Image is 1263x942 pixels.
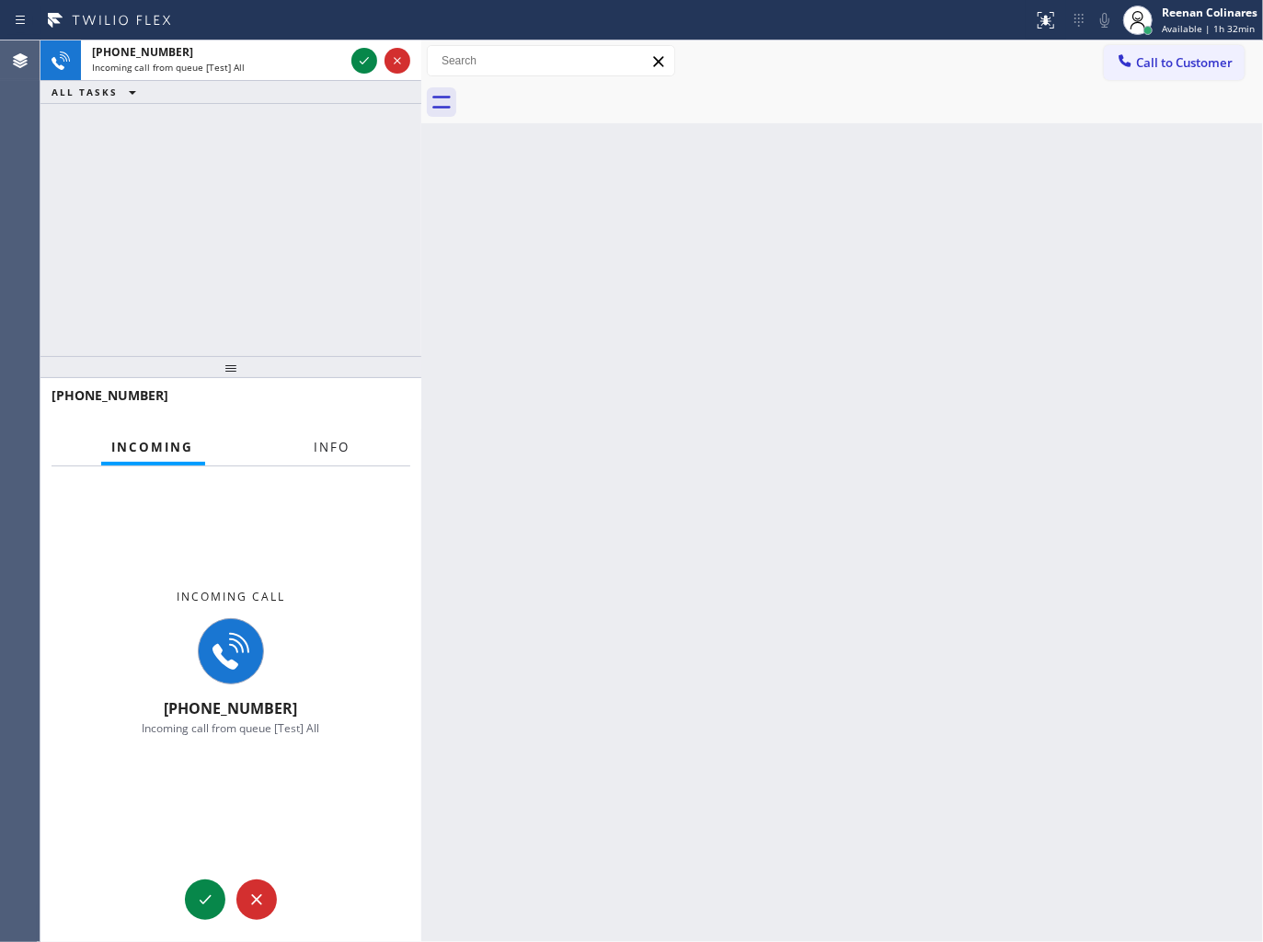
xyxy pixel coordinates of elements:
button: Accept [185,879,225,920]
button: Call to Customer [1104,45,1245,80]
button: ALL TASKS [40,81,155,103]
span: [PHONE_NUMBER] [165,698,298,718]
input: Search [428,46,674,75]
span: Info [315,439,350,455]
span: Incoming [112,439,194,455]
span: Incoming call from queue [Test] All [92,61,245,74]
span: ALL TASKS [52,86,118,98]
span: Call to Customer [1136,54,1233,71]
button: Info [304,430,362,465]
button: Reject [236,879,277,920]
button: Mute [1092,7,1118,33]
button: Accept [351,48,377,74]
button: Incoming [101,430,205,465]
span: [PHONE_NUMBER] [52,386,168,404]
button: Reject [385,48,410,74]
span: Available | 1h 32min [1162,22,1255,35]
span: [PHONE_NUMBER] [92,44,193,60]
span: Incoming call [177,589,285,604]
span: Incoming call from queue [Test] All [143,720,320,736]
div: Reenan Colinares [1162,5,1257,20]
